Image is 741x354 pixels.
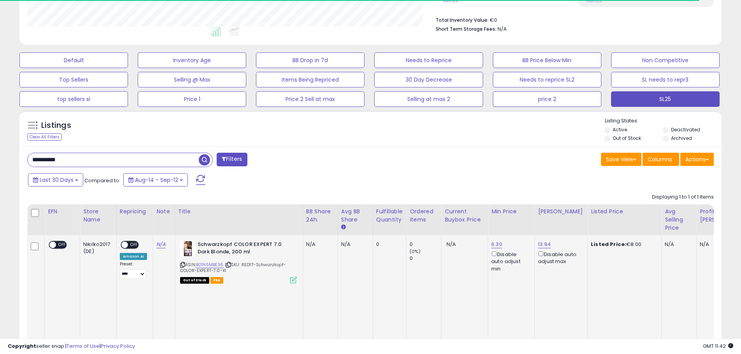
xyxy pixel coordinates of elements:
[41,120,71,131] h5: Listings
[128,242,140,248] span: OFF
[671,135,692,141] label: Archived
[341,241,367,248] div: N/A
[611,72,720,87] button: SL needs to repr3
[491,250,529,272] div: Disable auto adjust min
[493,91,601,107] button: price 2
[120,253,147,260] div: Amazon AI
[27,133,62,141] div: Clear All Filters
[101,342,135,350] a: Privacy Policy
[67,342,100,350] a: Terms of Use
[410,248,420,255] small: (0%)
[19,52,128,68] button: Default
[138,52,246,68] button: Inventory Age
[135,176,178,184] span: Aug-14 - Sep-12
[48,208,77,216] div: EFN
[436,26,496,32] b: Short Term Storage Fees:
[410,208,438,224] div: Ordered Items
[538,241,551,248] a: 13.94
[306,241,332,248] div: N/A
[665,208,693,232] div: Avg Selling Price
[613,135,641,141] label: Out of Stock
[217,153,247,166] button: Filters
[491,208,531,216] div: Min Price
[180,241,196,256] img: 51Ufadl9B0L._SL40_.jpg
[256,72,364,87] button: Items Being Repriced
[83,208,113,224] div: Store Name
[19,72,128,87] button: Top Sellers
[198,241,292,257] b: Schwarzkopf COLOR EXPERT 7.0 Dark Blonde, 200 ml
[498,25,507,33] span: N/A
[156,241,166,248] a: N/A
[341,224,346,231] small: Avg BB Share.
[491,241,502,248] a: 6.30
[410,255,441,262] div: 0
[665,241,690,248] div: N/A
[493,52,601,68] button: BB Price Below Min
[643,153,679,166] button: Columns
[447,241,456,248] span: N/A
[83,241,110,255] div: Nikilko2017 (DE)
[601,153,641,166] button: Save View
[196,262,224,268] a: B01N5MBE36
[180,262,286,273] span: | SKU: RED17-Schwarzkopf-COLOR-EXPERT-7.0-X1
[156,208,172,216] div: Note
[138,72,246,87] button: Selling @ Max
[84,177,120,184] span: Compared to:
[8,343,135,350] div: seller snap | |
[538,250,582,265] div: Disable auto adjust max
[374,91,483,107] button: Selling at max 2
[376,208,403,224] div: Fulfillable Quantity
[703,342,733,350] span: 2025-10-13 11:42 GMT
[40,176,74,184] span: Last 30 Days
[256,91,364,107] button: Price 2 Sell at max
[19,91,128,107] button: top sellers sl
[652,194,714,201] div: Displaying 1 to 1 of 1 items
[8,342,36,350] strong: Copyright
[210,277,224,284] span: FBA
[180,241,297,283] div: ASIN:
[611,52,720,68] button: Non Competitive
[120,262,147,279] div: Preset:
[28,173,83,187] button: Last 30 Days
[178,208,300,216] div: Title
[180,277,209,284] span: All listings that are currently out of stock and unavailable for purchase on Amazon
[376,241,400,248] div: 0
[56,242,68,248] span: OFF
[138,91,246,107] button: Price 1
[493,72,601,87] button: Needs to reprice SL2
[374,52,483,68] button: Needs to Reprice
[648,155,672,163] span: Columns
[123,173,188,187] button: Aug-14 - Sep-12
[538,208,584,216] div: [PERSON_NAME]
[374,72,483,87] button: 30 Day Decrease
[591,241,626,248] b: Listed Price:
[591,208,658,216] div: Listed Price
[120,208,150,216] div: Repricing
[445,208,485,224] div: Current Buybox Price
[591,241,655,248] div: €8.00
[671,126,700,133] label: Deactivated
[256,52,364,68] button: BB Drop in 7d
[306,208,335,224] div: BB Share 24h.
[436,15,708,24] li: €0
[436,17,489,23] b: Total Inventory Value:
[680,153,714,166] button: Actions
[611,91,720,107] button: SL25
[341,208,370,224] div: Avg BB Share
[410,241,441,248] div: 0
[613,126,627,133] label: Active
[605,117,722,125] p: Listing States:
